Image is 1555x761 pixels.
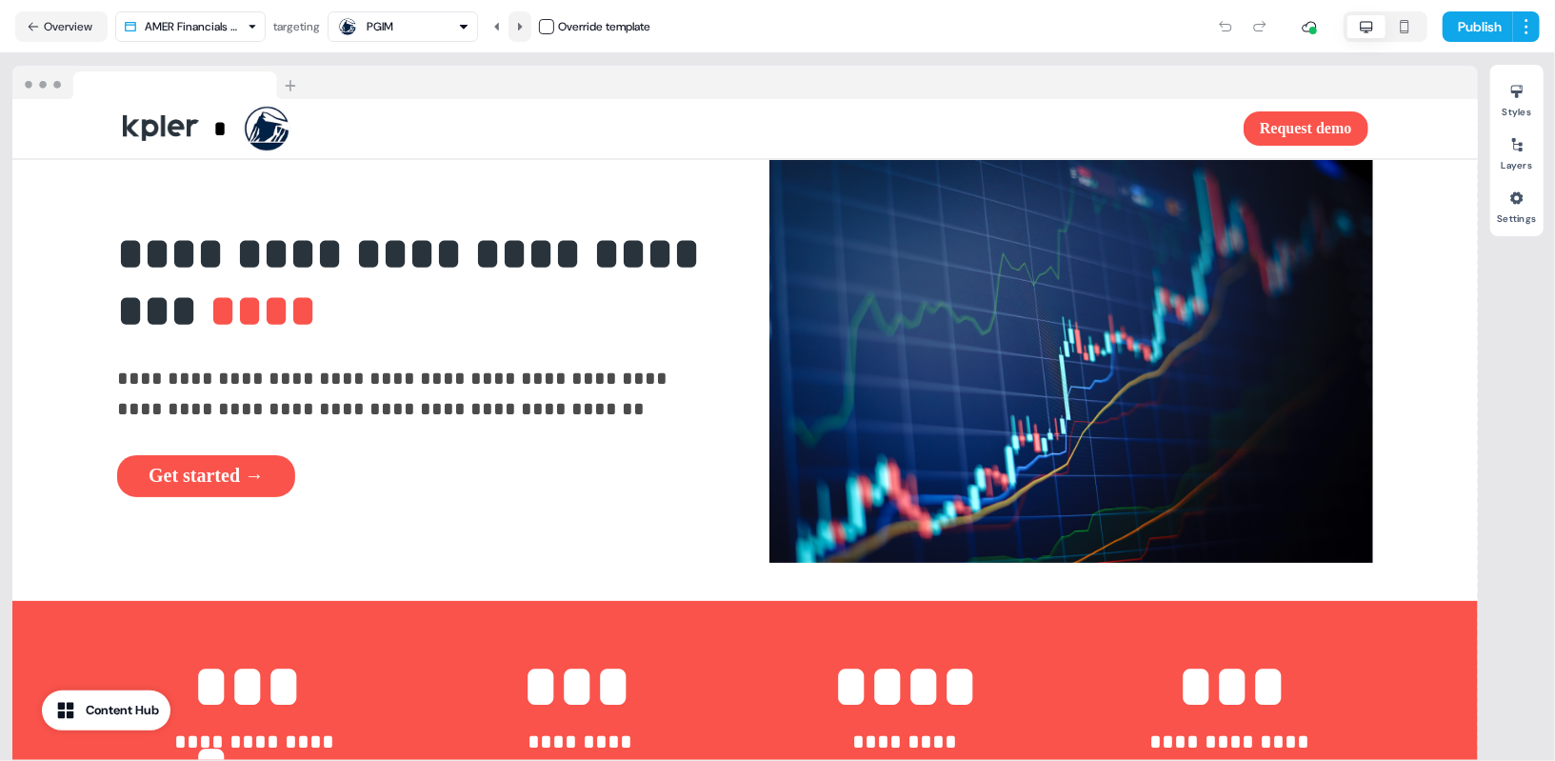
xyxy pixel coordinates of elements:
[769,160,1374,563] img: Image
[328,11,478,42] button: PGIM
[117,455,722,497] div: Get started →
[117,455,295,497] button: Get started →
[367,17,393,36] div: PGIM
[145,17,239,36] div: AMER Financials Final
[117,99,1374,158] div: *Request demo
[1490,130,1544,171] button: Layers
[1490,76,1544,118] button: Styles
[86,701,159,720] div: Content Hub
[558,17,650,36] div: Override template
[273,17,320,36] div: targeting
[12,66,305,100] img: Browser topbar
[1244,111,1367,146] button: Request demo
[753,111,1368,146] div: Request demo
[1490,183,1544,225] button: Settings
[1443,11,1513,42] button: Publish
[42,691,170,731] button: Content Hub
[15,11,108,42] button: Overview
